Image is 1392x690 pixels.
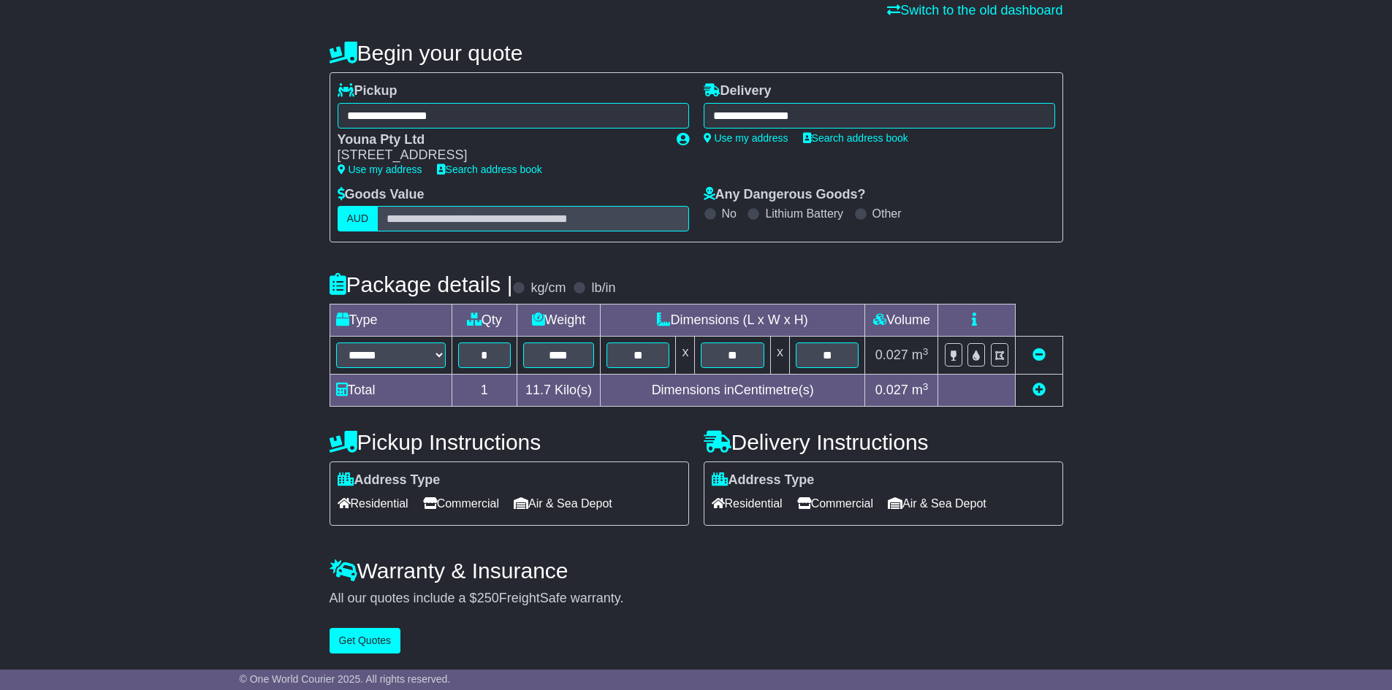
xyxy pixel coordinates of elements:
[525,383,551,397] span: 11.7
[330,559,1063,583] h4: Warranty & Insurance
[875,383,908,397] span: 0.027
[1032,348,1046,362] a: Remove this item
[704,83,772,99] label: Delivery
[338,472,441,488] label: Address Type
[330,430,689,454] h4: Pickup Instructions
[887,3,1062,18] a: Switch to the old dashboard
[803,132,908,144] a: Search address book
[704,132,788,144] a: Use my address
[452,375,517,407] td: 1
[722,207,737,221] label: No
[437,164,542,175] a: Search address book
[338,492,408,515] span: Residential
[338,83,398,99] label: Pickup
[1032,383,1046,397] a: Add new item
[330,375,452,407] td: Total
[591,280,615,296] label: lb/in
[330,272,513,296] h4: Package details |
[600,375,865,407] td: Dimensions in Centimetre(s)
[865,304,938,337] td: Volume
[452,304,517,337] td: Qty
[517,375,600,407] td: Kilo(s)
[704,187,866,203] label: Any Dangerous Goods?
[330,41,1063,65] h4: Begin your quote
[797,492,873,515] span: Commercial
[875,348,908,362] span: 0.027
[704,430,1063,454] h4: Delivery Instructions
[330,628,401,653] button: Get Quotes
[888,492,986,515] span: Air & Sea Depot
[240,673,451,685] span: © One World Courier 2025. All rights reserved.
[770,337,789,375] td: x
[423,492,499,515] span: Commercial
[712,492,783,515] span: Residential
[712,472,815,488] label: Address Type
[517,304,600,337] td: Weight
[912,348,929,362] span: m
[338,206,379,231] label: AUD
[872,207,902,221] label: Other
[912,383,929,397] span: m
[923,381,929,392] sup: 3
[765,207,843,221] label: Lithium Battery
[338,187,425,203] label: Goods Value
[338,164,422,175] a: Use my address
[676,337,695,375] td: x
[330,591,1063,607] div: All our quotes include a $ FreightSafe warranty.
[477,591,499,605] span: 250
[600,304,865,337] td: Dimensions (L x W x H)
[530,280,566,296] label: kg/cm
[514,492,612,515] span: Air & Sea Depot
[923,346,929,357] sup: 3
[338,132,662,148] div: Youna Pty Ltd
[338,147,662,164] div: [STREET_ADDRESS]
[330,304,452,337] td: Type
